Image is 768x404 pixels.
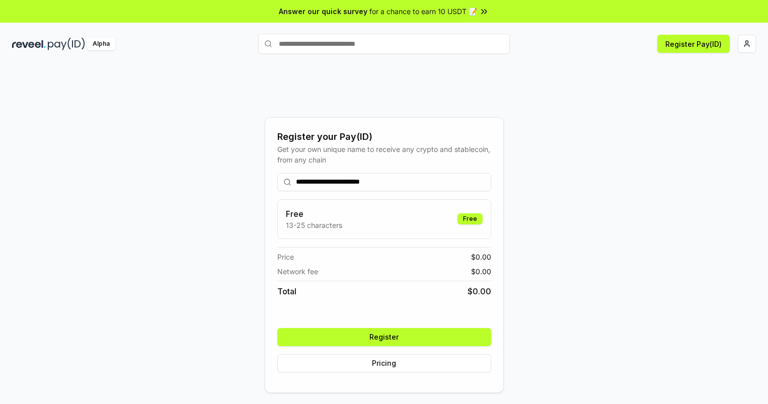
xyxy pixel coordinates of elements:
[87,38,115,50] div: Alpha
[657,35,730,53] button: Register Pay(ID)
[277,266,318,277] span: Network fee
[277,354,491,372] button: Pricing
[286,208,342,220] h3: Free
[277,130,491,144] div: Register your Pay(ID)
[279,6,367,17] span: Answer our quick survey
[471,266,491,277] span: $ 0.00
[277,144,491,165] div: Get your own unique name to receive any crypto and stablecoin, from any chain
[471,252,491,262] span: $ 0.00
[277,328,491,346] button: Register
[286,220,342,230] p: 13-25 characters
[48,38,85,50] img: pay_id
[12,38,46,50] img: reveel_dark
[457,213,483,224] div: Free
[277,252,294,262] span: Price
[369,6,477,17] span: for a chance to earn 10 USDT 📝
[468,285,491,297] span: $ 0.00
[277,285,296,297] span: Total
